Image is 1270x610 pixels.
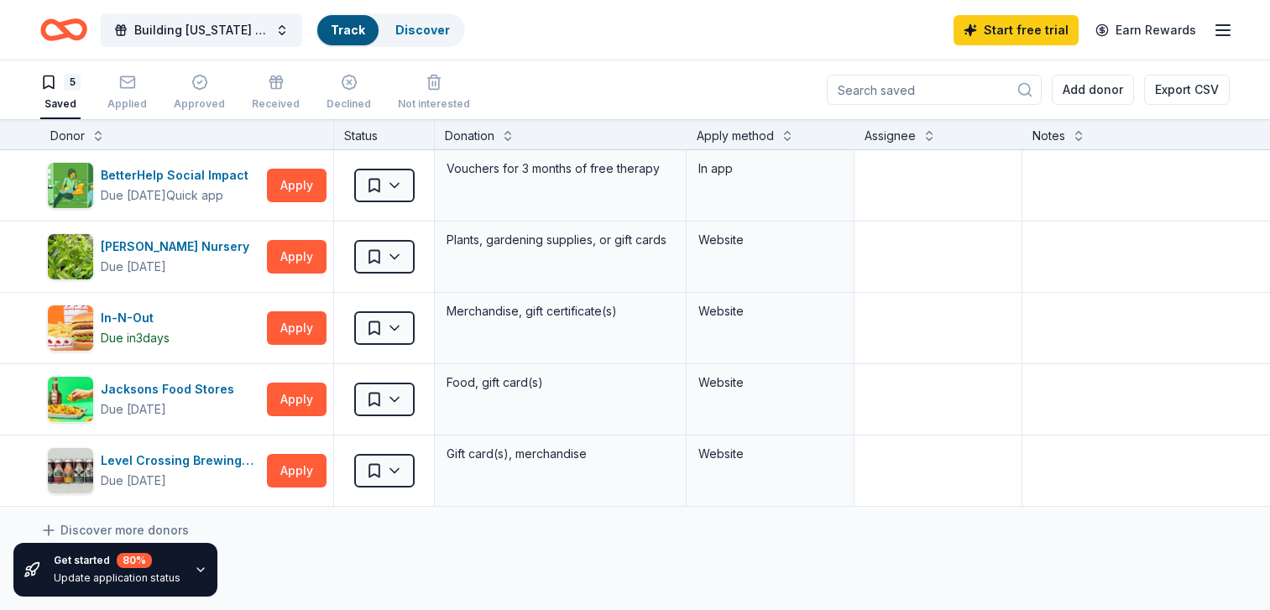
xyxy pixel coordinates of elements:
div: BetterHelp Social Impact [101,165,255,185]
div: Due [DATE] [101,399,166,420]
input: Search saved [827,75,1042,105]
button: Apply [267,169,327,202]
button: Image for Jacksons Food StoresJacksons Food StoresDue [DATE] [47,376,260,423]
div: In app [698,159,842,179]
div: Plants, gardening supplies, or gift cards [445,228,676,252]
div: Received [252,97,300,111]
div: Saved [40,97,81,111]
button: Add donor [1052,75,1134,105]
div: Level Crossing Brewing Company [101,451,260,471]
div: Due [DATE] [101,471,166,491]
div: Update application status [54,571,180,585]
button: Applied [107,67,147,119]
div: In-N-Out [101,308,170,328]
div: Get started [54,553,180,568]
div: Website [698,301,842,321]
div: Website [698,444,842,464]
a: Discover [395,23,450,37]
button: Declined [327,67,371,119]
button: Export CSV [1144,75,1230,105]
button: 5Saved [40,67,81,119]
button: Approved [174,67,225,119]
div: Due [DATE] [101,257,166,277]
div: Website [698,373,842,393]
div: Declined [327,97,371,111]
a: Start free trial [954,15,1079,45]
button: Image for Glover Nursery[PERSON_NAME] NurseryDue [DATE] [47,233,260,280]
button: Image for BetterHelp Social ImpactBetterHelp Social ImpactDue [DATE]Quick app [47,162,260,209]
div: Jacksons Food Stores [101,379,241,399]
div: Website [698,230,842,250]
div: Not interested [398,97,470,111]
div: Applied [107,97,147,111]
a: Track [331,23,365,37]
img: Image for Jacksons Food Stores [48,377,93,422]
button: Apply [267,454,327,487]
button: Image for Level Crossing Brewing CompanyLevel Crossing Brewing CompanyDue [DATE] [47,447,260,494]
div: Due in 3 days [101,328,170,348]
button: Apply [267,311,327,345]
span: Building [US_STATE] Youth Gala [134,20,269,40]
div: Gift card(s), merchandise [445,442,676,466]
div: Vouchers for 3 months of free therapy [445,157,676,180]
button: Image for In-N-OutIn-N-OutDue in3days [47,305,260,352]
button: TrackDiscover [316,13,465,47]
div: [PERSON_NAME] Nursery [101,237,256,257]
img: Image for BetterHelp Social Impact [48,163,93,208]
div: Due [DATE] [101,185,166,206]
button: Not interested [398,67,470,119]
img: Image for Glover Nursery [48,234,93,279]
div: Notes [1032,126,1065,146]
img: Image for Level Crossing Brewing Company [48,448,93,493]
div: Donor [50,126,85,146]
div: Donation [445,126,494,146]
div: Merchandise, gift certificate(s) [445,300,676,323]
button: Received [252,67,300,119]
div: Quick app [166,187,223,204]
button: Apply [267,383,327,416]
button: Building [US_STATE] Youth Gala [101,13,302,47]
a: Discover more donors [40,520,189,540]
div: Status [334,119,435,149]
div: Approved [174,97,225,111]
a: Earn Rewards [1085,15,1206,45]
img: Image for In-N-Out [48,305,93,351]
button: Apply [267,240,327,274]
div: 80 % [117,553,152,568]
div: Food, gift card(s) [445,371,676,394]
div: Assignee [865,126,916,146]
div: Apply method [697,126,774,146]
div: 5 [64,74,81,91]
a: Home [40,10,87,50]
